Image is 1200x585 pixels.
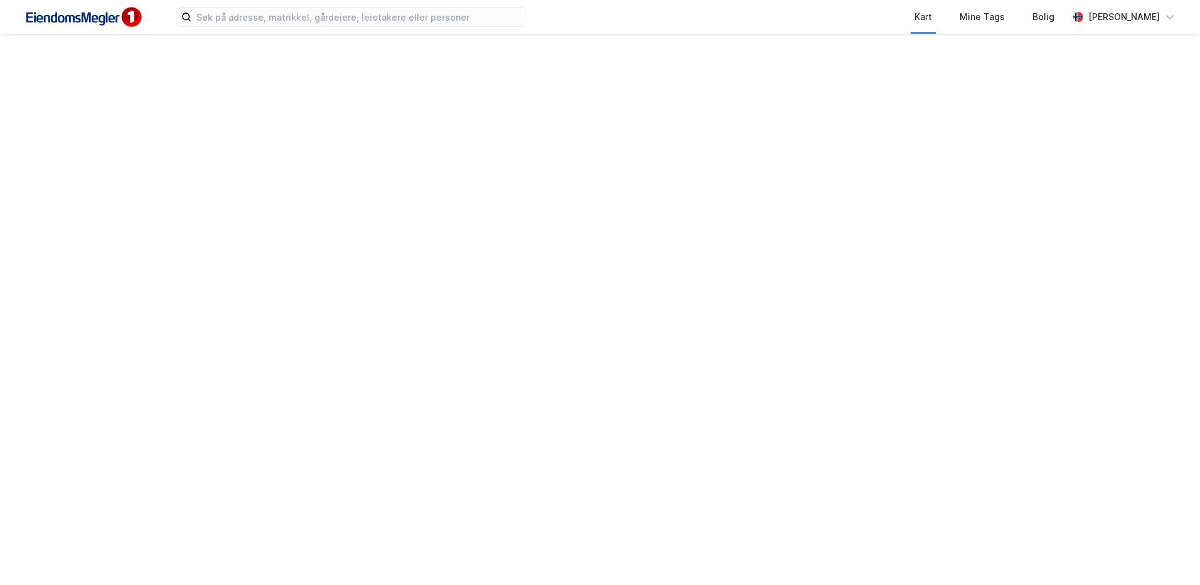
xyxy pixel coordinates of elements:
[914,9,932,24] div: Kart
[1088,9,1160,24] div: [PERSON_NAME]
[1032,9,1054,24] div: Bolig
[191,8,527,26] input: Søk på adresse, matrikkel, gårdeiere, leietakere eller personer
[20,3,146,31] img: F4PB6Px+NJ5v8B7XTbfpPpyloAAAAASUVORK5CYII=
[960,9,1005,24] div: Mine Tags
